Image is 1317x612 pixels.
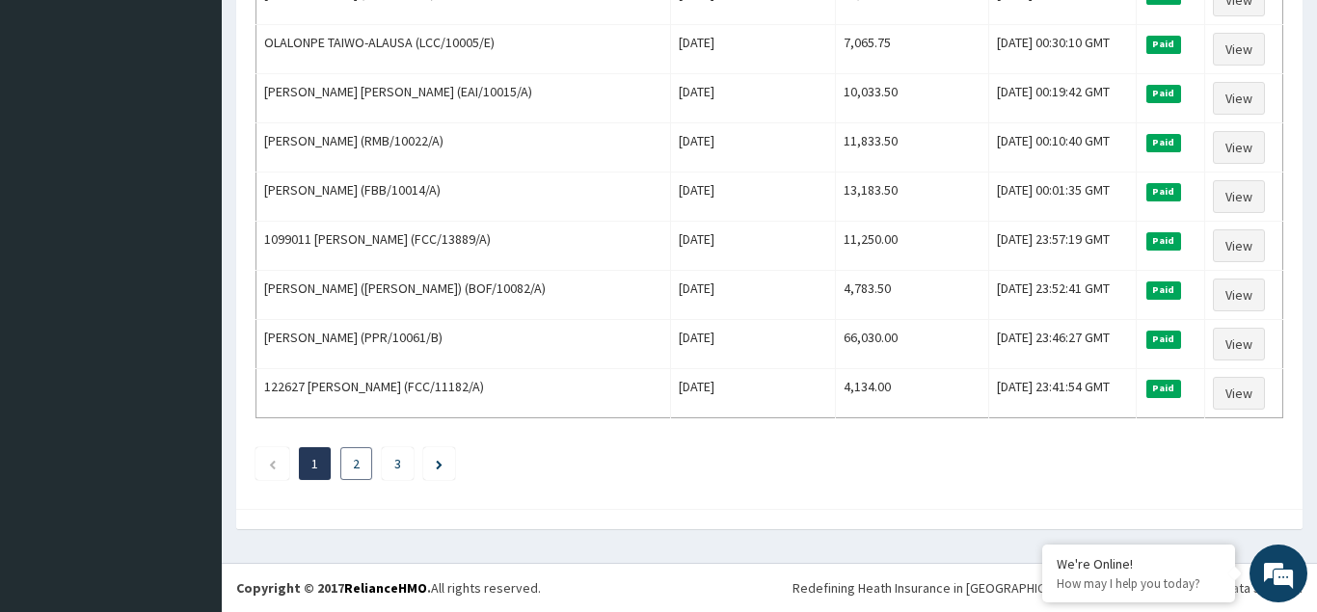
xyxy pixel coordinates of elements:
[988,271,1136,320] td: [DATE] 23:52:41 GMT
[344,579,427,597] a: RelianceHMO
[836,369,989,418] td: 4,134.00
[1213,82,1265,115] a: View
[670,369,835,418] td: [DATE]
[256,74,671,123] td: [PERSON_NAME] [PERSON_NAME] (EAI/10015/A)
[256,369,671,418] td: 122627 [PERSON_NAME] (FCC/11182/A)
[112,183,266,378] span: We're online!
[1213,131,1265,164] a: View
[236,579,431,597] strong: Copyright © 2017 .
[1146,183,1181,200] span: Paid
[1213,229,1265,262] a: View
[988,123,1136,173] td: [DATE] 00:10:40 GMT
[1213,328,1265,360] a: View
[836,25,989,74] td: 7,065.75
[670,173,835,222] td: [DATE]
[1146,134,1181,151] span: Paid
[1146,232,1181,250] span: Paid
[670,25,835,74] td: [DATE]
[836,271,989,320] td: 4,783.50
[793,578,1303,598] div: Redefining Heath Insurance in [GEOGRAPHIC_DATA] using Telemedicine and Data Science!
[353,455,360,472] a: Page 2
[1213,33,1265,66] a: View
[988,25,1136,74] td: [DATE] 00:30:10 GMT
[256,123,671,173] td: [PERSON_NAME] (RMB/10022/A)
[268,455,277,472] a: Previous page
[836,74,989,123] td: 10,033.50
[836,123,989,173] td: 11,833.50
[256,222,671,271] td: 1099011 [PERSON_NAME] (FCC/13889/A)
[100,108,324,133] div: Chat with us now
[1146,380,1181,397] span: Paid
[988,74,1136,123] td: [DATE] 00:19:42 GMT
[1057,575,1221,592] p: How may I help you today?
[394,455,401,472] a: Page 3
[256,173,671,222] td: [PERSON_NAME] (FBB/10014/A)
[256,320,671,369] td: [PERSON_NAME] (PPR/10061/B)
[836,320,989,369] td: 66,030.00
[311,455,318,472] a: Page 1 is your current page
[988,320,1136,369] td: [DATE] 23:46:27 GMT
[670,222,835,271] td: [DATE]
[256,271,671,320] td: [PERSON_NAME] ([PERSON_NAME]) (BOF/10082/A)
[988,222,1136,271] td: [DATE] 23:57:19 GMT
[670,320,835,369] td: [DATE]
[10,408,367,475] textarea: Type your message and hit 'Enter'
[670,74,835,123] td: [DATE]
[1146,85,1181,102] span: Paid
[1057,555,1221,572] div: We're Online!
[836,222,989,271] td: 11,250.00
[1213,377,1265,410] a: View
[1213,180,1265,213] a: View
[256,25,671,74] td: OLALONPE TAIWO-ALAUSA (LCC/10005/E)
[436,455,443,472] a: Next page
[670,271,835,320] td: [DATE]
[36,96,78,145] img: d_794563401_company_1708531726252_794563401
[1146,281,1181,299] span: Paid
[316,10,363,56] div: Minimize live chat window
[988,173,1136,222] td: [DATE] 00:01:35 GMT
[836,173,989,222] td: 13,183.50
[988,369,1136,418] td: [DATE] 23:41:54 GMT
[1213,279,1265,311] a: View
[1146,331,1181,348] span: Paid
[670,123,835,173] td: [DATE]
[1146,36,1181,53] span: Paid
[222,563,1317,612] footer: All rights reserved.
